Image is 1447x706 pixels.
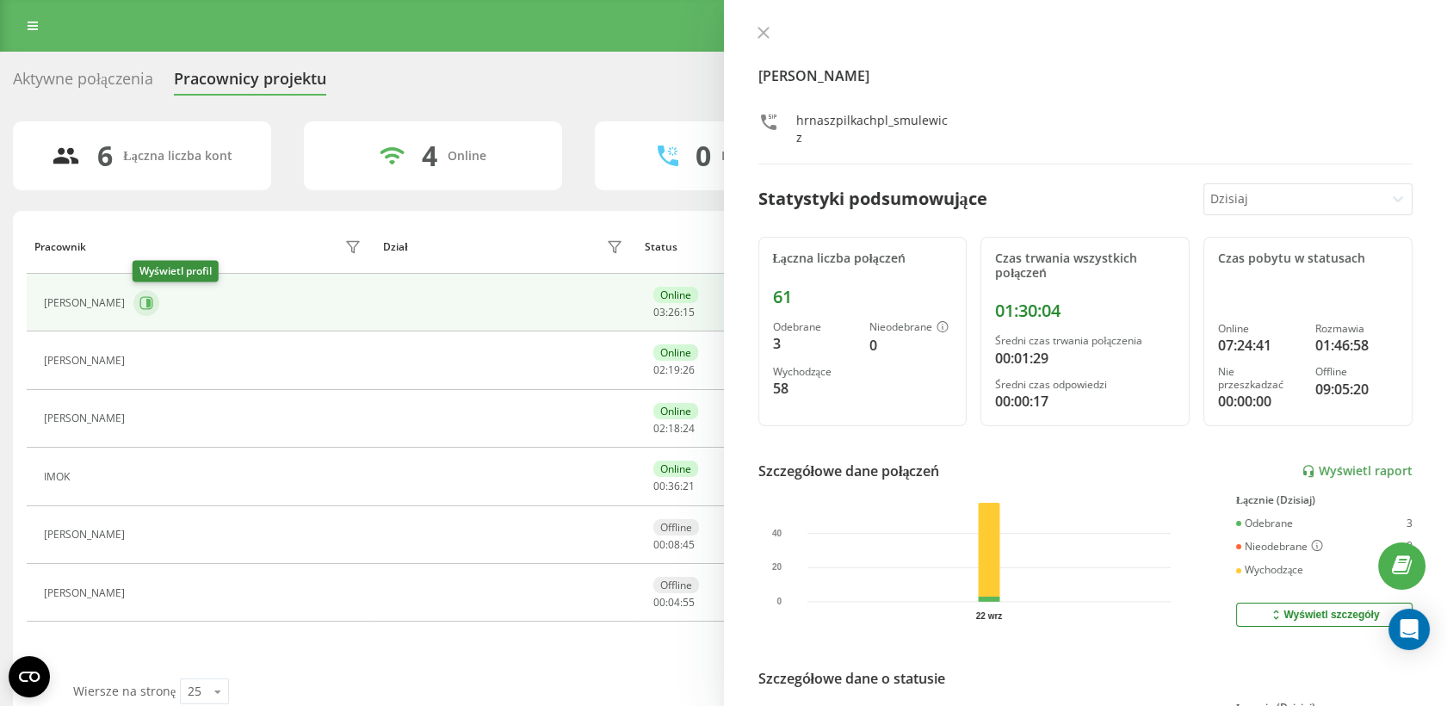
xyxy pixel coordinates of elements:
div: Dział [383,241,407,253]
div: Łączna liczba kont [123,149,232,164]
div: Online [448,149,486,164]
div: Czas pobytu w statusach [1218,251,1398,266]
span: 15 [683,305,695,319]
div: 61 [773,287,953,307]
div: 01:30:04 [995,300,1175,321]
div: Wychodzące [1236,564,1303,576]
div: [PERSON_NAME] [44,587,129,599]
div: Online [653,403,698,419]
div: Łącznie (Dzisiaj) [1236,494,1413,506]
div: Wyświetl profil [133,261,219,282]
div: Online [653,287,698,303]
span: 08 [668,537,680,552]
div: Statystyki podsumowujące [758,186,987,212]
div: Szczegółowe dane o statusie [758,668,945,689]
div: hrnaszpilkachpl_smulewicz [796,112,954,146]
div: 0 [869,335,952,356]
span: 00 [653,537,665,552]
div: 0 [1407,540,1413,554]
div: 09:05:20 [1315,379,1398,399]
div: Odebrane [1236,517,1293,529]
span: 04 [668,595,680,610]
div: Open Intercom Messenger [1388,609,1430,650]
button: Open CMP widget [9,656,50,697]
text: 0 [776,597,782,606]
div: Łączna liczba połączeń [773,251,953,266]
div: Rozmawiają [721,149,790,164]
div: Offline [653,577,699,593]
span: 18 [668,421,680,436]
div: 4 [422,139,437,172]
div: IMOK [44,471,74,483]
text: 20 [771,563,782,573]
div: [PERSON_NAME] [44,355,129,367]
div: Szczegółowe dane połączeń [758,461,940,481]
div: Pracownik [34,241,86,253]
span: 45 [683,537,695,552]
div: Online [653,344,698,361]
div: 25 [188,683,201,700]
span: 36 [668,479,680,493]
div: 0 [696,139,711,172]
span: 02 [653,421,665,436]
div: : : [653,307,695,319]
div: 58 [773,378,856,399]
span: 26 [683,362,695,377]
div: Offline [653,519,699,536]
span: 00 [653,479,665,493]
div: Czas trwania wszystkich połączeń [995,251,1175,281]
div: 07:24:41 [1218,335,1301,356]
div: Nie przeszkadzać [1218,366,1301,391]
div: [PERSON_NAME] [44,529,129,541]
div: 01:46:58 [1315,335,1398,356]
span: 26 [668,305,680,319]
div: 00:01:29 [995,348,1175,368]
div: Nieodebrane [1236,540,1323,554]
div: 00:00:00 [1218,391,1301,412]
div: [PERSON_NAME] [44,297,129,309]
div: Aktywne połączenia [13,70,153,96]
div: Offline [1315,366,1398,378]
div: : : [653,480,695,492]
a: Wyświetl raport [1302,464,1413,479]
div: Średni czas odpowiedzi [995,379,1175,391]
div: Status [645,241,677,253]
div: Pracownicy projektu [174,70,326,96]
text: 40 [771,529,782,538]
div: Online [1218,323,1301,335]
div: : : [653,539,695,551]
h4: [PERSON_NAME] [758,65,1413,86]
div: : : [653,364,695,376]
span: 55 [683,595,695,610]
div: 3 [1407,517,1413,529]
div: 00:00:17 [995,391,1175,412]
div: : : [653,423,695,435]
span: 24 [683,421,695,436]
div: [PERSON_NAME] [44,412,129,424]
div: Rozmawia [1315,323,1398,335]
span: 03 [653,305,665,319]
span: 19 [668,362,680,377]
div: Nieodebrane [869,321,952,335]
div: Odebrane [773,321,856,333]
div: Wyświetl szczegóły [1269,608,1379,622]
span: 02 [653,362,665,377]
div: Średni czas trwania połączenia [995,335,1175,347]
span: Wiersze na stronę [73,683,176,699]
div: Wychodzące [773,366,856,378]
div: 6 [97,139,113,172]
div: Online [653,461,698,477]
span: 21 [683,479,695,493]
div: : : [653,597,695,609]
text: 22 wrz [975,611,1002,621]
div: 3 [773,333,856,354]
button: Wyświetl szczegóły [1236,603,1413,627]
span: 00 [653,595,665,610]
